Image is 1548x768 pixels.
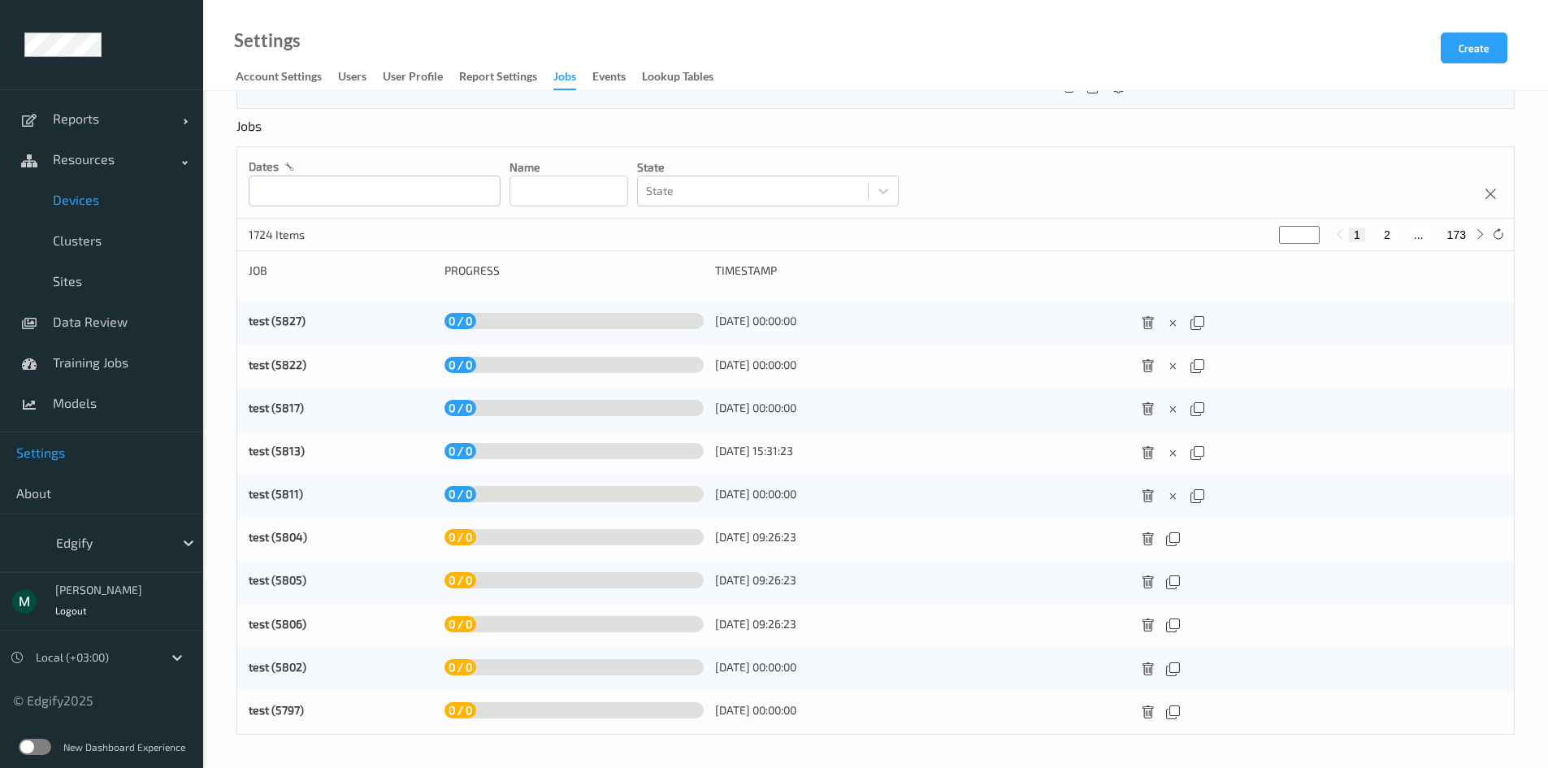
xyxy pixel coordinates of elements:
[715,572,1121,588] div: [DATE] 09:26:23
[715,486,1121,502] div: [DATE] 00:00:00
[249,263,433,279] div: Job
[509,159,628,176] p: Name
[444,656,476,678] span: 0 / 0
[444,613,476,635] span: 0 / 0
[1379,228,1395,242] button: 2
[249,573,306,587] a: test (5805)
[249,444,305,458] a: test (5813)
[553,68,576,90] div: Jobs
[249,227,371,243] p: 1724 Items
[236,66,338,89] a: Account Settings
[249,703,304,717] a: test (5797)
[444,440,476,462] span: 0 / 0
[553,66,592,90] a: Jobs
[444,526,476,548] span: 0 / 0
[715,529,1121,545] div: [DATE] 09:26:23
[444,310,476,332] span: 0 / 0
[383,66,459,89] a: User Profile
[715,616,1121,632] div: [DATE] 09:26:23
[715,263,1121,279] div: Timestamp
[715,659,1121,675] div: [DATE] 00:00:00
[249,158,279,175] p: dates
[459,66,553,89] a: Report Settings
[249,487,303,501] a: test (5811)
[1442,228,1471,242] button: 173
[249,314,306,328] a: test (5827)
[444,699,476,721] span: 0 / 0
[444,354,476,375] span: 0 / 0
[249,401,304,414] a: test (5817)
[249,617,306,631] a: test (5806)
[459,68,537,89] div: Report Settings
[236,118,266,146] div: Jobs
[234,33,301,49] a: Settings
[642,66,730,89] a: Lookup Tables
[249,660,306,674] a: test (5802)
[236,68,322,89] div: Account Settings
[444,483,476,505] span: 0 / 0
[1409,228,1429,242] button: ...
[715,357,1121,373] div: [DATE] 00:00:00
[1441,33,1507,63] button: Create
[715,443,1121,459] div: [DATE] 15:31:23
[444,569,476,591] span: 0 / 0
[1349,228,1365,242] button: 1
[444,397,476,419] span: 0 / 0
[249,358,306,371] a: test (5822)
[338,66,383,89] a: users
[338,68,366,89] div: users
[383,68,443,89] div: User Profile
[637,159,899,176] p: State
[592,66,642,89] a: events
[715,400,1121,416] div: [DATE] 00:00:00
[715,313,1121,329] div: [DATE] 00:00:00
[642,68,713,89] div: Lookup Tables
[444,263,703,279] div: Progress
[592,68,626,89] div: events
[715,702,1121,718] div: [DATE] 00:00:00
[249,530,307,544] a: test (5804)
